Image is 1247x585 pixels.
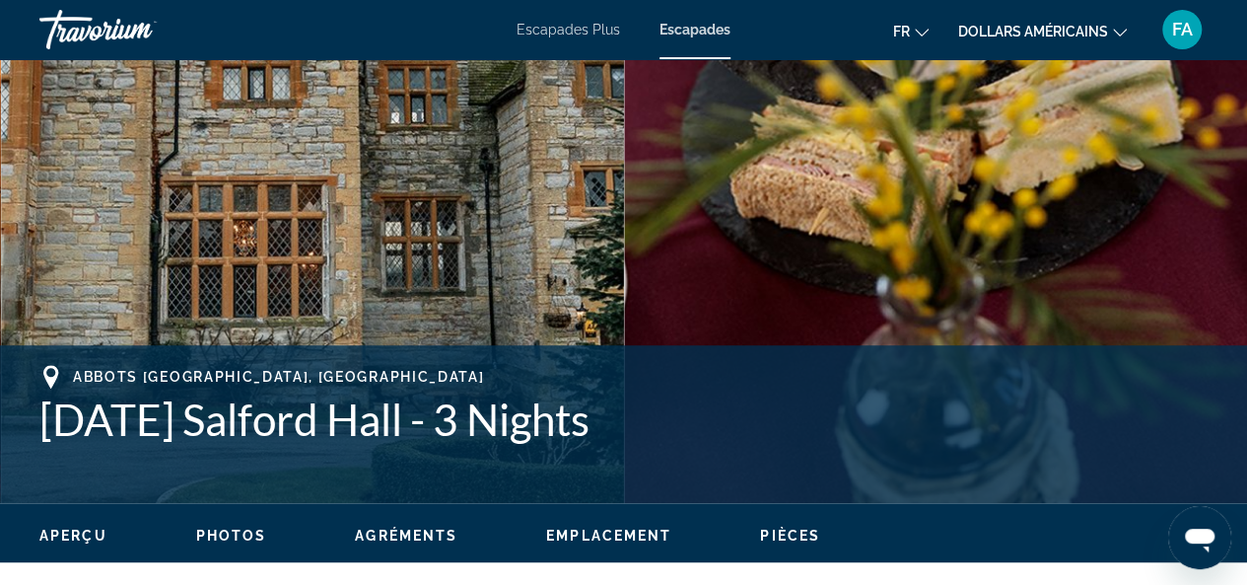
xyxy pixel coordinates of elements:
[355,528,457,544] span: Agréments
[1168,506,1231,569] iframe: Bouton de lancement de la fenêtre de messagerie
[39,394,1208,445] h1: [DATE] Salford Hall - 3 Nights
[760,527,820,545] button: Pièces
[958,17,1127,45] button: Changer de devise
[517,22,620,37] a: Escapades Plus
[958,24,1108,39] font: dollars américains
[196,527,267,545] button: Photos
[73,369,484,385] span: Abbots [GEOGRAPHIC_DATA], [GEOGRAPHIC_DATA]
[39,4,237,55] a: Travorium
[39,528,107,544] span: Aperçu
[546,528,671,544] span: Emplacement
[1156,9,1208,50] button: Menu utilisateur
[355,527,457,545] button: Agréments
[893,17,929,45] button: Changer de langue
[760,528,820,544] span: Pièces
[196,528,267,544] span: Photos
[893,24,910,39] font: fr
[1172,19,1193,39] font: FA
[546,527,671,545] button: Emplacement
[659,22,730,37] a: Escapades
[39,527,107,545] button: Aperçu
